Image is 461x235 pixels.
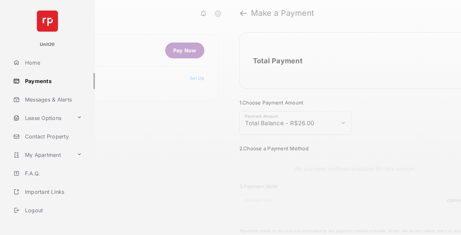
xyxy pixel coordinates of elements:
[11,202,95,218] a: Logout
[11,165,95,181] a: F.A.Q.
[11,129,95,144] a: Contact Property
[11,73,95,89] a: Payments
[11,92,95,107] a: Messages & Alerts
[11,184,85,200] a: Important Links
[253,57,303,65] h2: Total Payment
[251,9,314,17] strong: Make a Payment
[190,75,204,81] a: Set Up
[40,41,55,48] p: Unit20
[294,165,416,173] p: No payment methods available for this amount.
[11,110,74,126] a: Lease Options
[11,55,95,71] a: Home
[11,147,74,163] a: My Apartment
[37,11,58,32] img: svg+xml;base64,PHN2ZyB4bWxucz0iaHR0cDovL3d3dy53My5vcmcvMjAwMC9zdmciIHdpZHRoPSI2NCIgaGVpZ2h0PSI2NC...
